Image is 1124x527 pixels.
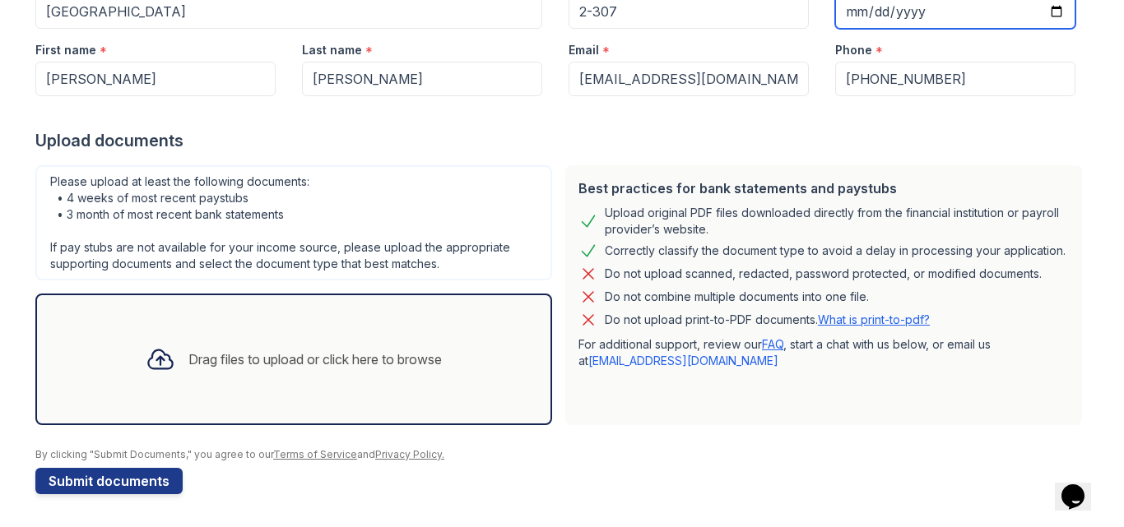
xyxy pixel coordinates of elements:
label: Email [569,42,599,58]
label: Phone [835,42,872,58]
label: First name [35,42,96,58]
button: Submit documents [35,468,183,494]
a: [EMAIL_ADDRESS][DOMAIN_NAME] [588,354,778,368]
a: Terms of Service [273,448,357,460]
p: For additional support, review our , start a chat with us below, or email us at [578,336,1069,369]
div: Do not upload scanned, redacted, password protected, or modified documents. [605,264,1042,284]
div: Please upload at least the following documents: • 4 weeks of most recent paystubs • 3 month of mo... [35,165,552,280]
div: Do not combine multiple documents into one file. [605,287,869,307]
iframe: chat widget [1055,461,1108,511]
a: Privacy Policy. [375,448,444,460]
div: By clicking "Submit Documents," you agree to our and [35,448,1089,461]
a: FAQ [762,337,783,351]
div: Correctly classify the document type to avoid a delay in processing your application. [605,241,1066,261]
div: Drag files to upload or click here to browse [188,349,442,369]
p: Do not upload print-to-PDF documents. [605,312,930,328]
label: Last name [302,42,362,58]
a: What is print-to-pdf? [818,312,930,326]
div: Upload original PDF files downloaded directly from the financial institution or payroll provider’... [605,205,1069,238]
div: Upload documents [35,129,1089,152]
div: Best practices for bank statements and paystubs [578,178,1069,198]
